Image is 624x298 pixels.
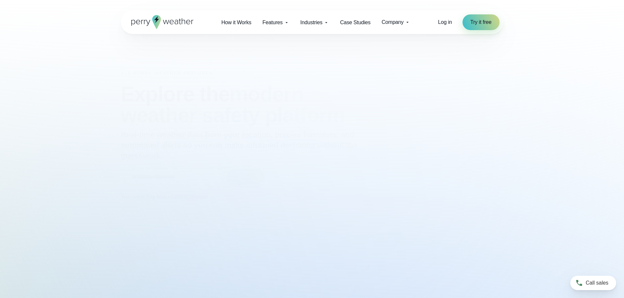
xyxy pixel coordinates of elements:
a: Log in [438,18,452,26]
span: Features [262,19,283,26]
a: How it Works [216,16,257,29]
span: Case Studies [340,19,370,26]
span: How it Works [221,19,252,26]
span: Company [382,18,404,26]
span: Try it free [470,18,492,26]
span: Industries [300,19,322,26]
span: Call sales [586,279,608,287]
a: Case Studies [334,16,376,29]
a: Try it free [463,14,500,30]
span: Log in [438,19,452,25]
a: Call sales [570,276,616,290]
